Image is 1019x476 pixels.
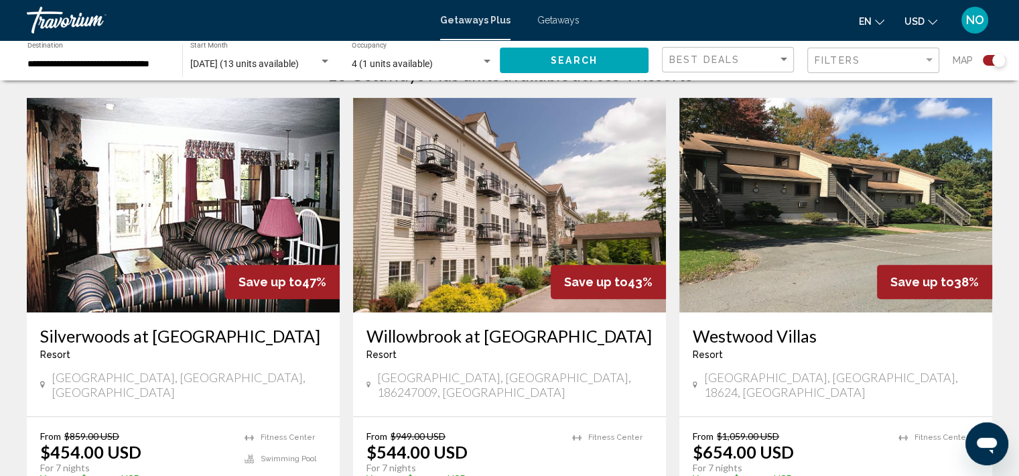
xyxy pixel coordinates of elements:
[27,98,340,312] img: 2075I01L.jpg
[859,11,884,31] button: Change language
[704,370,979,400] span: [GEOGRAPHIC_DATA], [GEOGRAPHIC_DATA], 18624, [GEOGRAPHIC_DATA]
[366,442,468,462] p: $544.00 USD
[904,11,937,31] button: Change currency
[40,349,70,360] span: Resort
[679,98,992,312] img: ii_wsp1.jpg
[904,16,925,27] span: USD
[225,265,340,299] div: 47%
[190,58,299,69] span: [DATE] (13 units available)
[669,54,740,65] span: Best Deals
[965,422,1008,465] iframe: Button to launch messaging window
[588,433,642,442] span: Fitness Center
[914,433,969,442] span: Fitness Center
[366,430,387,442] span: From
[352,58,433,69] span: 4 (1 units available)
[877,265,992,299] div: 38%
[693,349,723,360] span: Resort
[391,430,446,442] span: $949.00 USD
[693,326,979,346] a: Westwood Villas
[957,6,992,34] button: User Menu
[717,430,779,442] span: $1,059.00 USD
[807,47,939,74] button: Filter
[966,13,984,27] span: NO
[353,98,666,312] img: ii_wws1.jpg
[537,15,580,25] a: Getaways
[366,326,653,346] a: Willowbrook at [GEOGRAPHIC_DATA]
[815,55,860,66] span: Filters
[366,349,397,360] span: Resort
[261,433,315,442] span: Fitness Center
[239,275,302,289] span: Save up to
[693,462,885,474] p: For 7 nights
[890,275,954,289] span: Save up to
[64,430,119,442] span: $859.00 USD
[40,430,61,442] span: From
[859,16,872,27] span: en
[551,265,666,299] div: 43%
[953,51,973,70] span: Map
[377,370,653,400] span: [GEOGRAPHIC_DATA], [GEOGRAPHIC_DATA], 186247009, [GEOGRAPHIC_DATA]
[551,56,598,66] span: Search
[52,370,326,400] span: [GEOGRAPHIC_DATA], [GEOGRAPHIC_DATA], [GEOGRAPHIC_DATA]
[27,7,427,34] a: Travorium
[500,48,649,72] button: Search
[693,430,714,442] span: From
[564,275,628,289] span: Save up to
[693,442,794,462] p: $654.00 USD
[40,462,231,474] p: For 7 nights
[669,54,790,66] mat-select: Sort by
[261,455,316,463] span: Swimming Pool
[440,15,511,25] a: Getaways Plus
[40,326,326,346] a: Silverwoods at [GEOGRAPHIC_DATA]
[366,462,559,474] p: For 7 nights
[40,442,141,462] p: $454.00 USD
